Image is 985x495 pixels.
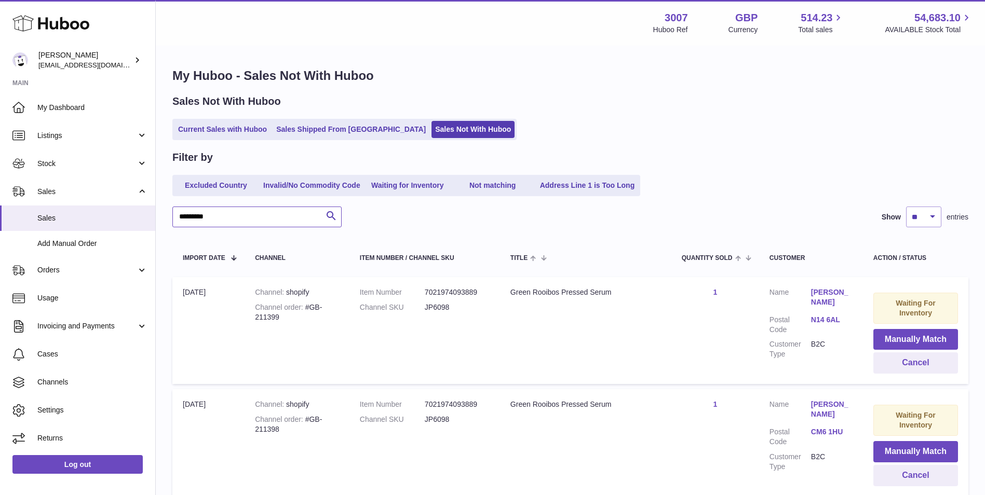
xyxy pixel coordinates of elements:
[273,121,429,138] a: Sales Shipped From [GEOGRAPHIC_DATA]
[811,452,853,472] dd: B2C
[37,103,147,113] span: My Dashboard
[37,405,147,415] span: Settings
[425,302,490,312] dd: JP6098
[735,11,758,25] strong: GBP
[425,400,490,409] dd: 7021974093889
[431,121,515,138] a: Sales Not With Huboo
[37,293,147,303] span: Usage
[770,427,811,447] dt: Postal Code
[37,321,137,331] span: Invoicing and Payments
[255,400,286,408] strong: Channel
[770,255,853,262] div: Customer
[174,121,271,138] a: Current Sales with Huboo
[713,288,717,296] a: 1
[360,302,425,312] dt: Channel SKU
[728,25,758,35] div: Currency
[770,287,811,310] dt: Name
[260,177,364,194] a: Invalid/No Commodity Code
[653,25,688,35] div: Huboo Ref
[360,415,425,424] dt: Channel SKU
[873,255,958,262] div: Action / Status
[37,265,137,275] span: Orders
[255,288,286,296] strong: Channel
[811,427,853,437] a: CM6 1HU
[770,400,811,422] dt: Name
[172,277,245,384] td: [DATE]
[172,150,213,164] h2: Filter by
[255,287,339,297] div: shopify
[37,159,137,169] span: Stock
[425,415,490,424] dd: JP6098
[510,400,661,409] div: Green Rooibos Pressed Serum
[873,441,958,462] button: Manually Match
[811,400,853,419] a: [PERSON_NAME]
[255,400,339,409] div: shopify
[38,61,153,69] span: [EMAIL_ADDRESS][DOMAIN_NAME]
[12,52,28,68] img: internalAdmin-3007@internal.huboo.com
[37,213,147,223] span: Sales
[873,352,958,374] button: Cancel
[255,415,339,434] div: #GB-211398
[811,287,853,307] a: [PERSON_NAME]
[510,287,661,297] div: Green Rooibos Pressed Serum
[882,212,901,222] label: Show
[770,339,811,359] dt: Customer Type
[770,452,811,472] dt: Customer Type
[37,131,137,141] span: Listings
[255,302,339,322] div: #GB-211399
[947,212,968,222] span: entries
[798,11,844,35] a: 514.23 Total sales
[37,239,147,249] span: Add Manual Order
[255,303,305,311] strong: Channel order
[801,11,832,25] span: 514.23
[896,411,935,429] strong: Waiting For Inventory
[885,11,973,35] a: 54,683.10 AVAILABLE Stock Total
[811,339,853,359] dd: B2C
[360,400,425,409] dt: Item Number
[713,400,717,408] a: 1
[38,50,132,70] div: [PERSON_NAME]
[536,177,639,194] a: Address Line 1 is Too Long
[37,433,147,443] span: Returns
[770,315,811,335] dt: Postal Code
[255,255,339,262] div: Channel
[37,377,147,387] span: Channels
[896,299,935,317] strong: Waiting For Inventory
[183,255,225,262] span: Import date
[366,177,449,194] a: Waiting for Inventory
[873,465,958,486] button: Cancel
[425,287,490,297] dd: 7021974093889
[172,94,281,108] h2: Sales Not With Huboo
[665,11,688,25] strong: 3007
[873,329,958,350] button: Manually Match
[360,255,490,262] div: Item Number / Channel SKU
[172,67,968,84] h1: My Huboo - Sales Not With Huboo
[682,255,733,262] span: Quantity Sold
[37,349,147,359] span: Cases
[885,25,973,35] span: AVAILABLE Stock Total
[914,11,961,25] span: 54,683.10
[451,177,534,194] a: Not matching
[255,415,305,423] strong: Channel order
[798,25,844,35] span: Total sales
[37,187,137,197] span: Sales
[811,315,853,325] a: N14 6AL
[510,255,528,262] span: Title
[12,455,143,474] a: Log out
[174,177,258,194] a: Excluded Country
[360,287,425,297] dt: Item Number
